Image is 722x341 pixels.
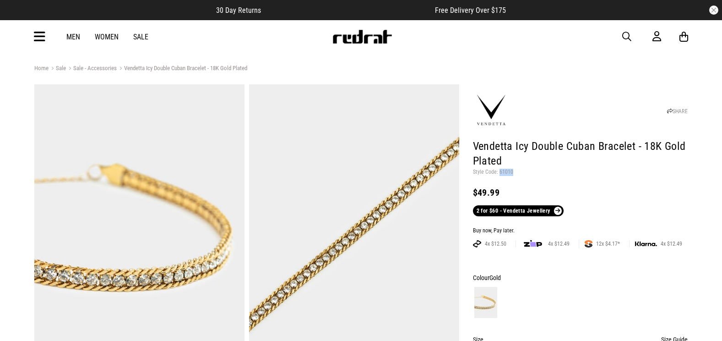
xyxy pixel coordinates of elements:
div: Buy now, Pay later. [473,227,688,235]
iframe: Customer reviews powered by Trustpilot [279,5,417,15]
span: Free Delivery Over $175 [435,6,506,15]
img: AFTERPAY [473,240,481,247]
img: Redrat logo [332,30,392,44]
img: KLARNA [635,242,657,247]
a: Home [34,65,49,71]
h1: Vendetta Icy Double Cuban Bracelet - 18K Gold Plated [473,139,688,169]
span: 4x $12.50 [481,240,510,247]
a: Sale [133,33,148,41]
span: 12x $4.17* [592,240,624,247]
div: Colour [473,272,688,283]
p: Style Code: 61010 [473,169,688,176]
span: Gold [489,274,501,281]
a: 2 for $60 - Vendetta Jewellery [473,205,564,216]
img: SPLITPAY [585,240,592,247]
span: 4x $12.49 [544,240,573,247]
a: Sale [49,65,66,73]
a: Women [95,33,119,41]
div: $49.99 [473,187,688,198]
img: zip [524,239,542,248]
a: SHARE [667,108,688,115]
button: Open LiveChat chat widget [7,4,35,31]
img: Vendetta [473,92,510,129]
a: Vendetta Icy Double Cuban Bracelet - 18K Gold Plated [117,65,247,73]
a: Men [66,33,80,41]
img: Gold [474,287,497,318]
span: 30 Day Returns [216,6,261,15]
a: Sale - Accessories [66,65,117,73]
span: 4x $12.49 [657,240,686,247]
